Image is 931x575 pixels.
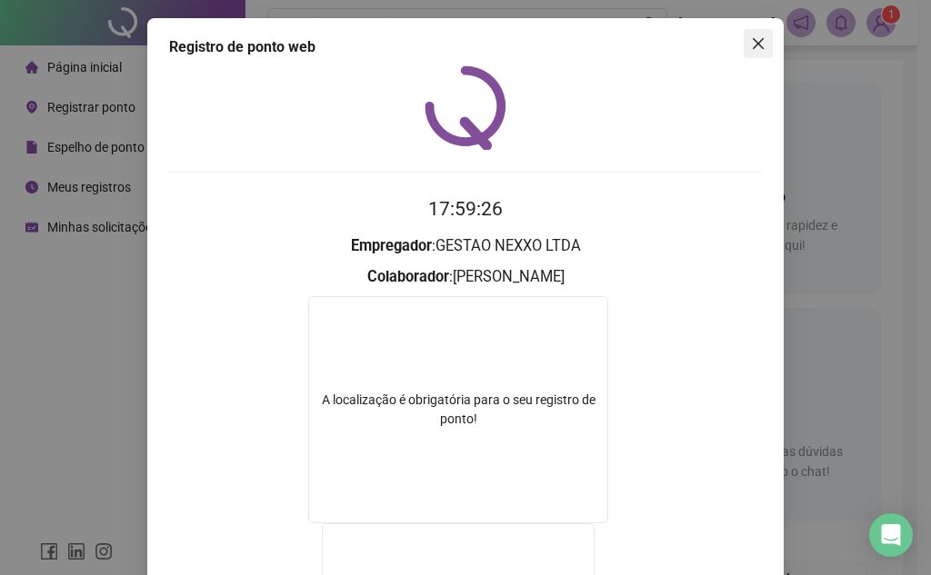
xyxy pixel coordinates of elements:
[351,237,432,254] strong: Empregador
[169,265,762,289] h3: : [PERSON_NAME]
[751,36,766,51] span: close
[309,391,607,429] div: A localização é obrigatória para o seu registro de ponto!
[425,65,506,150] img: QRPoint
[169,234,762,258] h3: : GESTAO NEXXO LTDA
[169,36,762,58] div: Registro de ponto web
[428,198,503,220] time: 17:59:26
[869,513,913,557] div: Open Intercom Messenger
[744,29,773,58] button: Close
[367,268,449,285] strong: Colaborador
